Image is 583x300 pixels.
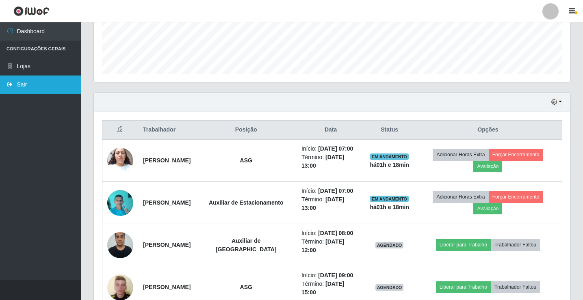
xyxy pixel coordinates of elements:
span: EM ANDAMENTO [370,153,409,160]
button: Trabalhador Faltou [491,239,540,250]
button: Liberar para Trabalho [436,239,491,250]
strong: Auxiliar de Estacionamento [209,199,284,206]
img: 1699884729750.jpeg [107,186,133,220]
button: Adicionar Horas Extra [433,191,488,203]
th: Trabalhador [138,121,195,140]
strong: ASG [240,157,252,164]
time: [DATE] 07:00 [318,188,353,194]
strong: [PERSON_NAME] [143,242,191,248]
strong: há 01 h e 18 min [370,162,409,168]
th: Status [365,121,414,140]
time: [DATE] 07:00 [318,145,353,152]
button: Forçar Encerramento [489,191,543,203]
strong: há 01 h e 18 min [370,204,409,210]
img: 1750954658696.jpeg [107,143,133,178]
li: Início: [301,187,360,195]
strong: [PERSON_NAME] [143,157,191,164]
th: Data [297,121,365,140]
li: Término: [301,237,360,255]
button: Liberar para Trabalho [436,281,491,293]
button: Adicionar Horas Extra [433,149,488,160]
th: Opções [414,121,562,140]
li: Término: [301,195,360,212]
li: Término: [301,280,360,297]
strong: ASG [240,284,252,290]
li: Início: [301,271,360,280]
button: Forçar Encerramento [489,149,543,160]
img: CoreUI Logo [13,6,50,16]
span: EM ANDAMENTO [370,196,409,202]
li: Início: [301,229,360,237]
button: Avaliação [473,161,502,172]
img: 1754083523584.jpeg [107,228,133,262]
time: [DATE] 09:00 [318,272,353,278]
strong: Auxiliar de [GEOGRAPHIC_DATA] [216,237,277,253]
strong: [PERSON_NAME] [143,284,191,290]
li: Início: [301,145,360,153]
button: Avaliação [473,203,502,214]
span: AGENDADO [375,242,404,248]
span: AGENDADO [375,284,404,291]
button: Trabalhador Faltou [491,281,540,293]
li: Término: [301,153,360,170]
strong: [PERSON_NAME] [143,199,191,206]
time: [DATE] 08:00 [318,230,353,236]
th: Posição [195,121,296,140]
